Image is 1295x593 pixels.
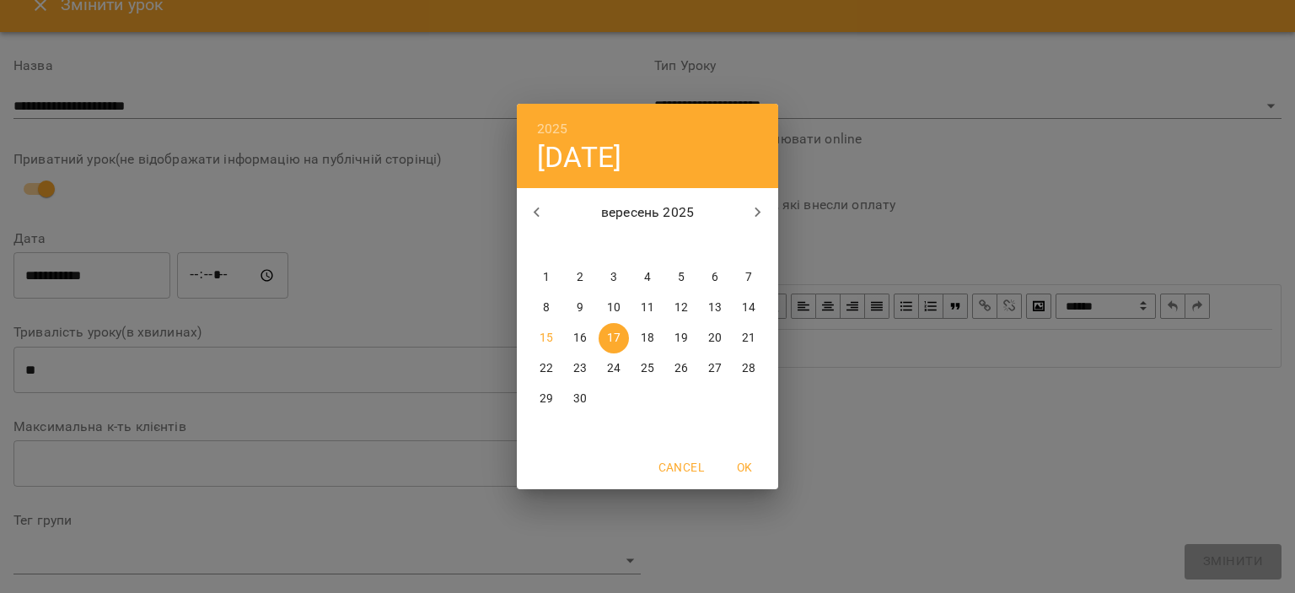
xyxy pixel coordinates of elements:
button: 19 [666,323,696,353]
p: 13 [708,299,722,316]
button: 13 [700,293,730,323]
p: 6 [712,269,718,286]
span: ср [599,237,629,254]
button: 22 [531,353,562,384]
button: 26 [666,353,696,384]
button: 27 [700,353,730,384]
span: вт [565,237,595,254]
span: пт [666,237,696,254]
button: 4 [632,262,663,293]
button: 10 [599,293,629,323]
span: пн [531,237,562,254]
button: 2025 [537,117,568,141]
p: 10 [607,299,621,316]
button: 29 [531,384,562,414]
button: 7 [733,262,764,293]
button: 3 [599,262,629,293]
p: 9 [577,299,583,316]
button: 17 [599,323,629,353]
p: 19 [674,330,688,347]
button: 18 [632,323,663,353]
p: 1 [543,269,550,286]
p: вересень 2025 [557,202,739,223]
p: 11 [641,299,654,316]
p: 30 [573,391,587,407]
p: 4 [644,269,651,286]
p: 22 [540,360,553,377]
p: 26 [674,360,688,377]
p: 27 [708,360,722,377]
button: 15 [531,323,562,353]
button: 2 [565,262,595,293]
button: 16 [565,323,595,353]
span: OK [724,457,765,477]
p: 28 [742,360,755,377]
span: нд [733,237,764,254]
p: 15 [540,330,553,347]
p: 20 [708,330,722,347]
p: 8 [543,299,550,316]
span: чт [632,237,663,254]
p: 18 [641,330,654,347]
button: 11 [632,293,663,323]
button: 6 [700,262,730,293]
p: 16 [573,330,587,347]
button: 25 [632,353,663,384]
button: 28 [733,353,764,384]
span: Cancel [658,457,704,477]
button: OK [717,452,771,482]
p: 12 [674,299,688,316]
p: 7 [745,269,752,286]
span: сб [700,237,730,254]
p: 23 [573,360,587,377]
button: Cancel [652,452,711,482]
button: 14 [733,293,764,323]
button: [DATE] [537,140,621,175]
p: 5 [678,269,685,286]
p: 2 [577,269,583,286]
button: 30 [565,384,595,414]
p: 24 [607,360,621,377]
p: 21 [742,330,755,347]
p: 29 [540,391,553,407]
button: 20 [700,323,730,353]
button: 9 [565,293,595,323]
button: 12 [666,293,696,323]
button: 5 [666,262,696,293]
p: 17 [607,330,621,347]
p: 3 [610,269,617,286]
button: 1 [531,262,562,293]
button: 24 [599,353,629,384]
button: 23 [565,353,595,384]
button: 8 [531,293,562,323]
p: 14 [742,299,755,316]
button: 21 [733,323,764,353]
p: 25 [641,360,654,377]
